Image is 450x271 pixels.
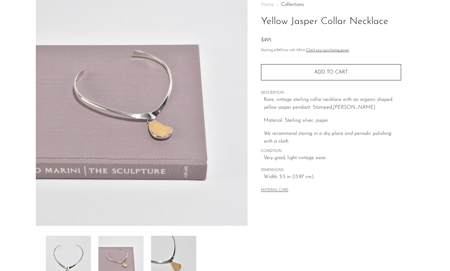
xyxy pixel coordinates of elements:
[261,2,401,7] nav: Breadcrumbs
[261,149,401,154] span: CONDITION
[261,90,401,96] span: DESCRIPTION
[281,2,304,7] a: Collections
[261,64,401,80] button: Add to cart
[264,131,391,144] i: We recommend storing in a dry place and periodic polishing with a cloth.
[261,188,288,193] button: MATERIAL CARE
[261,2,274,7] span: Home
[261,48,401,53] p: Starting at /mo with Affirm.
[264,173,401,181] span: Width: 5.5 in (13.97 cm)
[333,105,375,110] em: [PERSON_NAME]
[264,96,401,112] p: Rare, vintage sterling collar necklace with an organic shaped yellow jasper pendant. Stamped,
[261,38,271,43] span: $495
[306,49,349,52] a: Check your purchasing power - Learn more about Affirm Financing (opens in modal)
[264,117,401,125] p: Material: Sterling silver, jasper.
[314,70,348,75] span: Add to cart
[277,49,282,52] span: $45
[264,154,401,162] span: Very good; light vintage wear.
[261,14,401,30] h1: Yellow Jasper Collar Necklace
[261,168,401,173] span: DIMENSIONS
